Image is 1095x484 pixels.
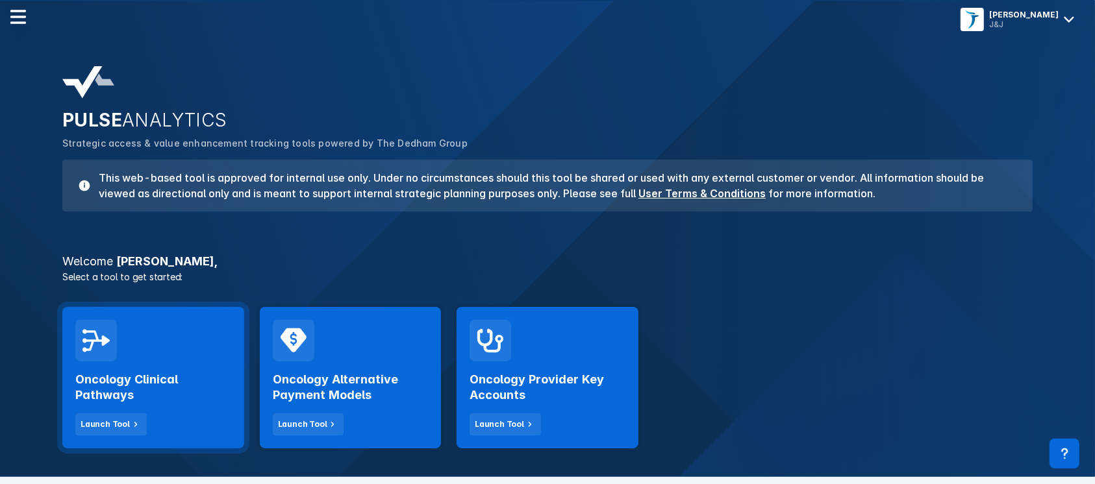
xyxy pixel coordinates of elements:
[62,109,1033,131] h2: PULSE
[75,413,147,435] button: Launch Tool
[989,10,1059,19] div: [PERSON_NAME]
[75,372,231,403] h2: Oncology Clinical Pathways
[55,256,1040,267] h3: [PERSON_NAME] ,
[62,136,1033,151] p: Strategic access & value enhancement tracking tools powered by The Dedham Group
[470,413,541,435] button: Launch Tool
[470,372,625,403] h2: Oncology Provider Key Accounts
[273,372,429,403] h2: Oncology Alternative Payment Models
[62,307,244,448] a: Oncology Clinical PathwaysLaunch Tool
[278,418,327,430] div: Launch Tool
[52,8,229,26] img: logo
[55,270,1040,284] p: Select a tool to get started:
[273,413,344,435] button: Launch Tool
[62,254,113,268] span: Welcome
[81,418,130,430] div: Launch Tool
[260,307,442,448] a: Oncology Alternative Payment ModelsLaunch Tool
[122,109,227,131] span: ANALYTICS
[457,307,638,448] a: Oncology Provider Key AccountsLaunch Tool
[963,10,981,29] img: menu button
[91,170,1017,201] h3: This web-based tool is approved for internal use only. Under no circumstances should this tool be...
[1050,439,1079,468] div: Contact Support
[10,9,26,25] img: menu--horizontal.svg
[638,187,766,200] a: User Terms & Conditions
[62,66,114,99] img: pulse-analytics-logo
[989,19,1059,29] div: J&J
[475,418,524,430] div: Launch Tool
